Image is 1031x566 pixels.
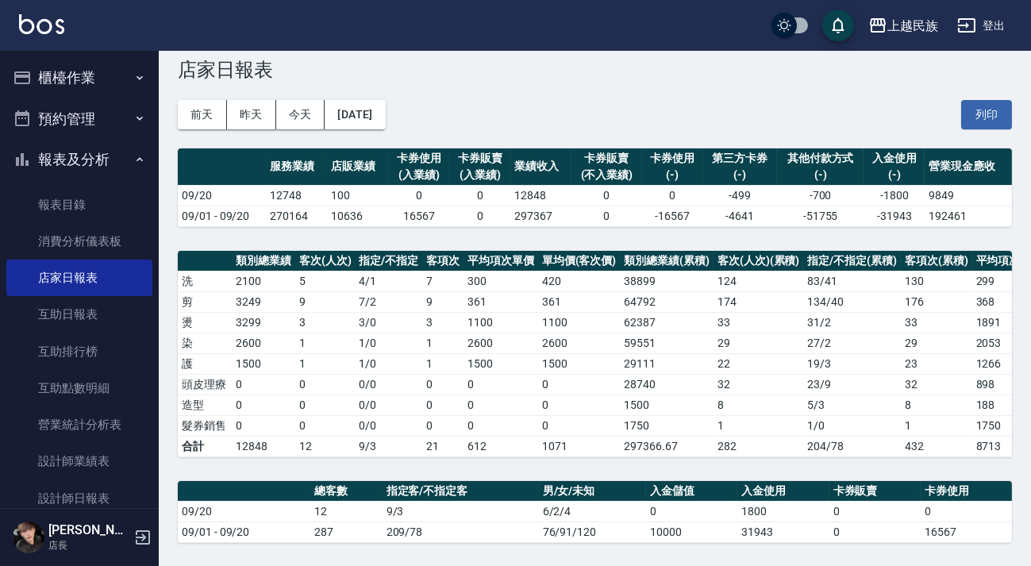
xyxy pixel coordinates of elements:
[6,260,152,296] a: 店家日報表
[6,480,152,517] a: 設計師日報表
[327,148,388,186] th: 店販業績
[737,522,829,542] td: 31943
[178,312,232,333] td: 燙
[232,374,295,395] td: 0
[232,251,295,271] th: 類別總業績
[862,10,944,42] button: 上越民族
[295,251,356,271] th: 客次(人次)
[178,436,232,456] td: 合計
[822,10,854,41] button: save
[355,374,422,395] td: 0 / 0
[6,57,152,98] button: 櫃檯作業
[422,374,464,395] td: 0
[714,415,804,436] td: 1
[829,501,921,522] td: 0
[864,185,925,206] td: -1800
[232,333,295,353] td: 2600
[925,185,1012,206] td: 9849
[178,206,266,226] td: 09/01 - 09/20
[6,139,152,180] button: 報表及分析
[646,501,737,522] td: 0
[464,436,538,456] td: 612
[178,374,232,395] td: 頭皮理療
[355,291,422,312] td: 7 / 2
[464,395,538,415] td: 0
[887,16,938,36] div: 上越民族
[714,333,804,353] td: 29
[921,522,1012,542] td: 16567
[295,415,356,436] td: 0
[620,374,714,395] td: 28740
[464,251,538,271] th: 平均項次單價
[449,206,510,226] td: 0
[232,415,295,436] td: 0
[901,374,972,395] td: 32
[355,271,422,291] td: 4 / 1
[227,100,276,129] button: 昨天
[642,185,703,206] td: 0
[19,14,64,34] img: Logo
[703,185,777,206] td: -499
[178,501,310,522] td: 09/20
[714,353,804,374] td: 22
[803,415,901,436] td: 1 / 0
[901,395,972,415] td: 8
[266,185,327,206] td: 12748
[383,522,539,542] td: 209/78
[310,501,383,522] td: 12
[620,436,714,456] td: 297366.67
[803,312,901,333] td: 31 / 2
[620,353,714,374] td: 29111
[383,501,539,522] td: 9/3
[355,251,422,271] th: 指定/不指定
[178,100,227,129] button: 前天
[539,501,647,522] td: 6/2/4
[178,395,232,415] td: 造型
[422,333,464,353] td: 1
[325,100,385,129] button: [DATE]
[538,374,621,395] td: 0
[178,271,232,291] td: 洗
[737,501,829,522] td: 1800
[355,395,422,415] td: 0 / 0
[925,206,1012,226] td: 192461
[620,251,714,271] th: 類別總業績(累積)
[646,167,699,183] div: (-)
[901,271,972,291] td: 130
[803,333,901,353] td: 27 / 2
[388,185,449,206] td: 0
[781,167,860,183] div: (-)
[178,185,266,206] td: 09/20
[6,370,152,406] a: 互助點數明細
[6,296,152,333] a: 互助日報表
[901,333,972,353] td: 29
[232,353,295,374] td: 1500
[295,312,356,333] td: 3
[538,395,621,415] td: 0
[422,436,464,456] td: 21
[714,374,804,395] td: 32
[6,333,152,370] a: 互助排行榜
[178,333,232,353] td: 染
[388,206,449,226] td: 16567
[232,395,295,415] td: 0
[355,436,422,456] td: 9/3
[538,415,621,436] td: 0
[178,353,232,374] td: 護
[295,374,356,395] td: 0
[620,291,714,312] td: 64792
[538,291,621,312] td: 361
[737,481,829,502] th: 入金使用
[510,148,571,186] th: 業績收入
[13,522,44,553] img: Person
[714,395,804,415] td: 8
[232,291,295,312] td: 3249
[295,271,356,291] td: 5
[620,415,714,436] td: 1750
[232,436,295,456] td: 12848
[295,291,356,312] td: 9
[781,150,860,167] div: 其他付款方式
[327,206,388,226] td: 10636
[6,98,152,140] button: 預約管理
[178,481,1012,543] table: a dense table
